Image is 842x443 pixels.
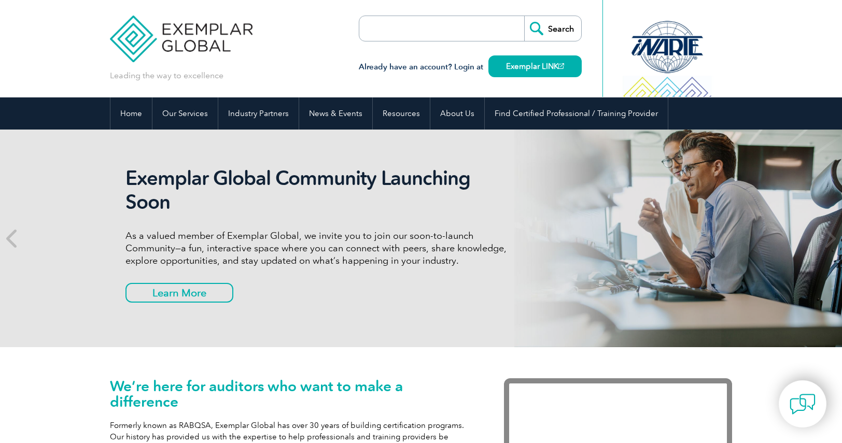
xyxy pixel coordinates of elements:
a: Find Certified Professional / Training Provider [485,97,668,130]
img: contact-chat.png [790,391,816,417]
a: Resources [373,97,430,130]
a: Our Services [152,97,218,130]
h3: Already have an account? Login at [359,61,582,74]
input: Search [524,16,581,41]
a: News & Events [299,97,372,130]
img: open_square.png [558,63,564,69]
a: Learn More [125,283,233,303]
h2: Exemplar Global Community Launching Soon [125,166,514,214]
h1: We’re here for auditors who want to make a difference [110,378,473,409]
a: About Us [430,97,484,130]
a: Exemplar LINK [488,55,582,77]
a: Home [110,97,152,130]
a: Industry Partners [218,97,299,130]
p: Leading the way to excellence [110,70,223,81]
p: As a valued member of Exemplar Global, we invite you to join our soon-to-launch Community—a fun, ... [125,230,514,267]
